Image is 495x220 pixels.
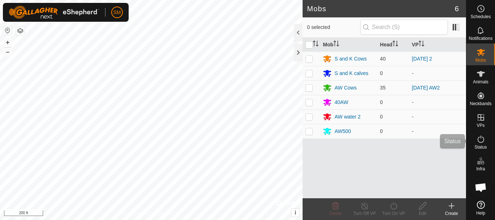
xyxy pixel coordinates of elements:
td: - [409,66,466,80]
span: Help [476,211,485,215]
a: Help [466,198,495,218]
button: – [3,47,12,56]
span: Mobs [475,58,486,62]
span: Notifications [469,36,492,41]
p-sorticon: Activate to sort [313,42,319,47]
div: Turn Off VP [350,210,379,217]
th: Mob [320,38,377,52]
span: 0 [380,99,383,105]
span: 0 [380,128,383,134]
th: VP [409,38,466,52]
div: Edit [408,210,437,217]
button: i [291,209,299,217]
button: Reset Map [3,26,12,35]
span: Animals [473,80,488,84]
div: Open chat [470,177,492,198]
div: AW500 [334,128,351,135]
span: 0 [380,70,383,76]
span: SM [113,9,121,16]
button: + [3,38,12,47]
div: 40AW [334,99,348,106]
span: Neckbands [470,101,491,106]
div: Turn On VP [379,210,408,217]
a: [DATE] 2 [412,56,432,62]
a: Contact Us [158,211,180,217]
span: 0 selected [307,24,360,31]
th: Head [377,38,409,52]
p-sorticon: Activate to sort [333,42,339,47]
span: Schedules [470,14,491,19]
p-sorticon: Activate to sort [392,42,398,47]
span: VPs [477,123,484,128]
span: Infra [476,167,485,171]
span: Delete [329,211,342,216]
span: i [295,209,296,216]
button: Map Layers [16,26,25,35]
h2: Mobs [307,4,455,13]
span: 40 [380,56,386,62]
a: Privacy Policy [123,211,150,217]
div: S and K Cows [334,55,367,63]
div: AW Cows [334,84,357,92]
p-sorticon: Activate to sort [419,42,424,47]
div: Create [437,210,466,217]
div: AW water 2 [334,113,361,121]
span: 35 [380,85,386,91]
input: Search (S) [360,20,448,35]
img: Gallagher Logo [9,6,99,19]
span: 6 [455,3,459,14]
span: 0 [380,114,383,120]
span: Status [474,145,487,149]
div: S and K calves [334,70,368,77]
a: [DATE] AW2 [412,85,440,91]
